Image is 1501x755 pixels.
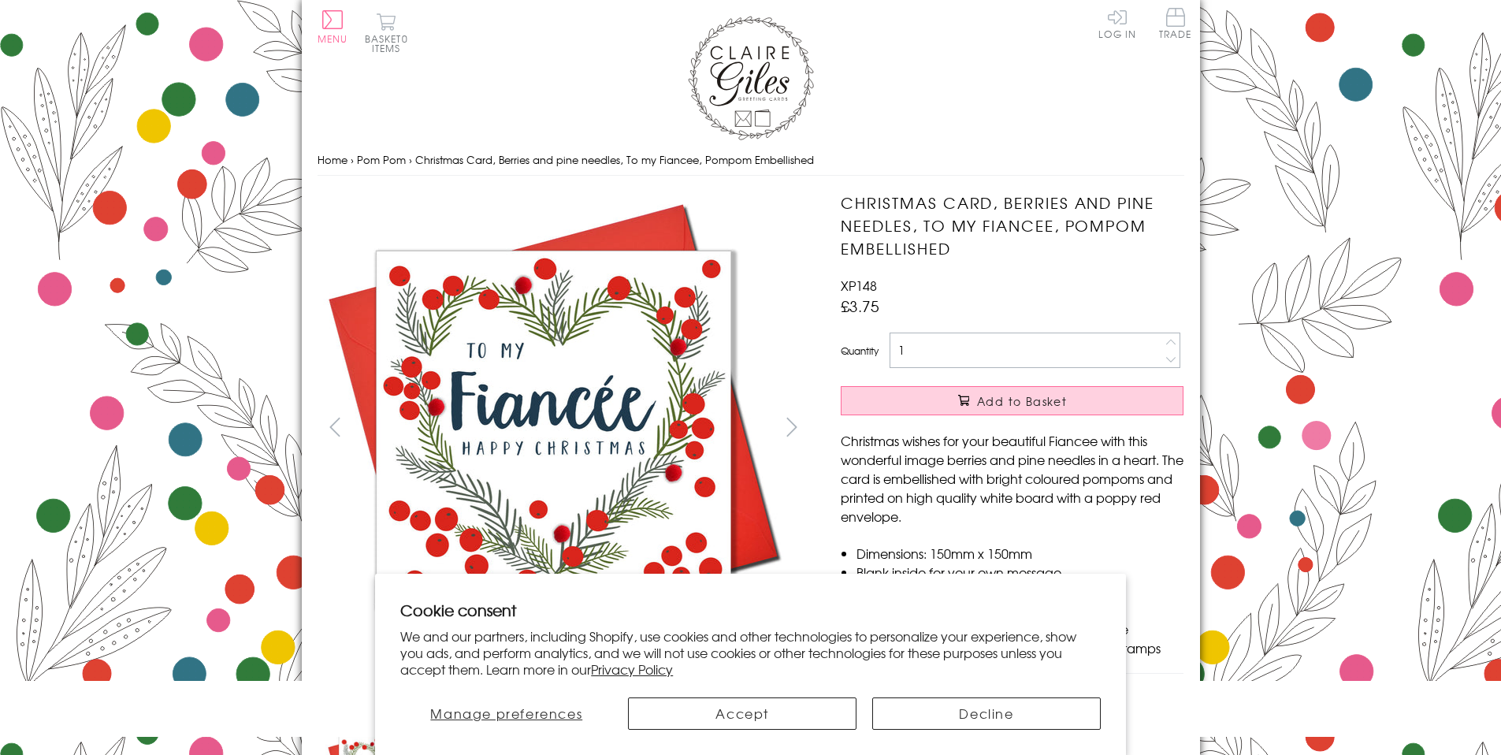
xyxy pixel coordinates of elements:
[841,431,1183,526] p: Christmas wishes for your beautiful Fiancee with this wonderful image berries and pine needles in...
[400,628,1101,677] p: We and our partners, including Shopify, use cookies and other technologies to personalize your ex...
[841,295,879,317] span: £3.75
[318,32,348,46] span: Menu
[841,386,1183,415] button: Add to Basket
[317,192,790,664] img: Christmas Card, Berries and pine needles, To my Fiancee, Pompom Embellished
[856,563,1183,582] li: Blank inside for your own message
[856,544,1183,563] li: Dimensions: 150mm x 150mm
[400,599,1101,621] h2: Cookie consent
[365,13,408,53] button: Basket0 items
[809,192,1282,664] img: Christmas Card, Berries and pine needles, To my Fiancee, Pompom Embellished
[415,152,814,167] span: Christmas Card, Berries and pine needles, To my Fiancee, Pompom Embellished
[628,697,856,730] button: Accept
[372,32,408,55] span: 0 items
[841,276,877,295] span: XP148
[318,144,1184,177] nav: breadcrumbs
[318,152,347,167] a: Home
[409,152,412,167] span: ›
[1098,8,1136,39] a: Log In
[357,152,406,167] a: Pom Pom
[1159,8,1192,42] a: Trade
[688,16,814,140] img: Claire Giles Greetings Cards
[841,344,879,358] label: Quantity
[351,152,354,167] span: ›
[591,660,673,679] a: Privacy Policy
[872,697,1101,730] button: Decline
[1159,8,1192,39] span: Trade
[841,192,1183,259] h1: Christmas Card, Berries and pine needles, To my Fiancee, Pompom Embellished
[774,409,809,444] button: next
[430,704,582,723] span: Manage preferences
[400,697,612,730] button: Manage preferences
[977,393,1067,409] span: Add to Basket
[318,409,353,444] button: prev
[318,10,348,43] button: Menu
